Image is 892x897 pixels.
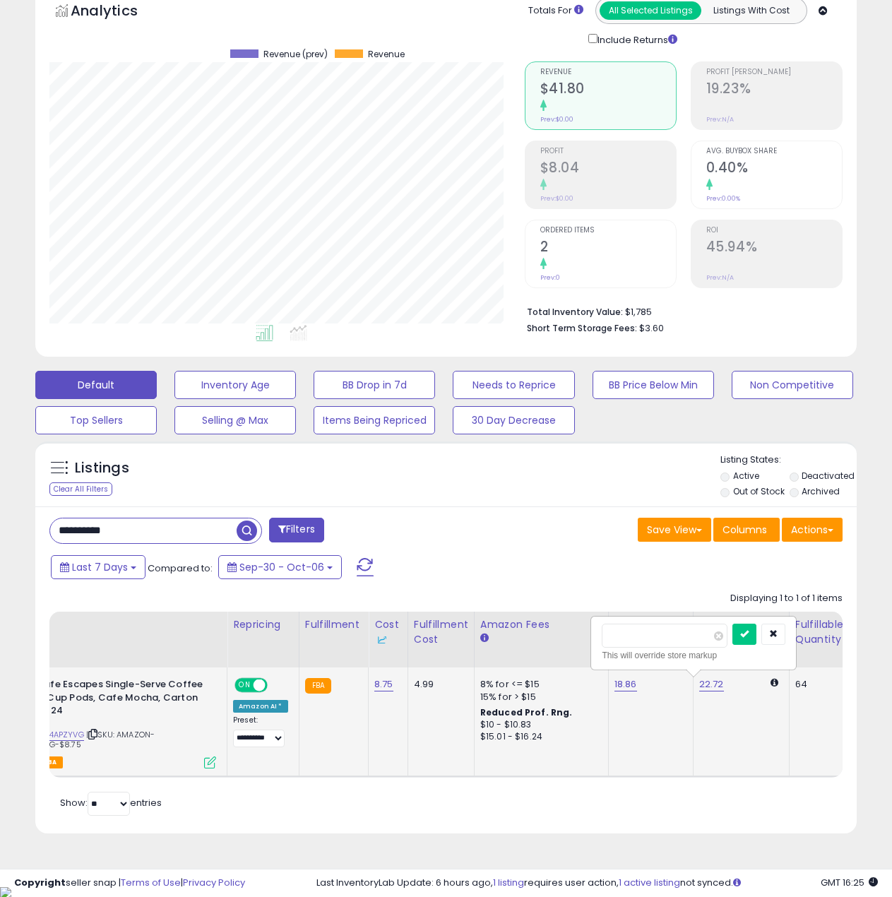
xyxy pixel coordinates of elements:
[720,453,857,467] p: Listing States:
[174,371,296,399] button: Inventory Age
[414,617,468,647] div: Fulfillment Cost
[706,273,734,282] small: Prev: N/A
[730,592,843,605] div: Displaying 1 to 1 of 1 items
[527,302,832,319] li: $1,785
[49,482,112,496] div: Clear All Filters
[540,273,560,282] small: Prev: 0
[782,518,843,542] button: Actions
[60,796,162,809] span: Show: entries
[802,485,840,497] label: Archived
[374,617,402,647] div: Cost
[480,691,597,703] div: 15% for > $15
[269,518,324,542] button: Filters
[540,194,573,203] small: Prev: $0.00
[4,678,216,767] div: ASIN:
[316,877,878,890] div: Last InventoryLab Update: 6 hours ago, requires user action, not synced.
[795,617,844,647] div: Fulfillable Quantity
[527,306,623,318] b: Total Inventory Value:
[699,677,724,691] a: 22.72
[314,406,435,434] button: Items Being Repriced
[706,227,842,234] span: ROI
[528,4,583,18] div: Totals For
[706,160,842,179] h2: 0.40%
[480,617,602,632] div: Amazon Fees
[493,876,524,889] a: 1 listing
[148,562,213,575] span: Compared to:
[480,706,573,718] b: Reduced Prof. Rng.
[638,518,711,542] button: Save View
[614,677,637,691] a: 18.86
[540,81,676,100] h2: $41.80
[713,518,780,542] button: Columns
[619,876,680,889] a: 1 active listing
[480,719,597,731] div: $10 - $10.83
[51,555,145,579] button: Last 7 Days
[14,876,66,889] strong: Copyright
[706,69,842,76] span: Profit [PERSON_NAME]
[453,371,574,399] button: Needs to Reprice
[236,679,254,691] span: ON
[540,148,676,155] span: Profit
[706,148,842,155] span: Avg. Buybox Share
[480,731,597,743] div: $15.01 - $16.24
[72,560,128,574] span: Last 7 Days
[266,679,288,691] span: OFF
[602,648,785,663] div: This will override store markup
[71,1,165,24] h5: Analytics
[374,677,393,691] a: 8.75
[540,115,573,124] small: Prev: $0.00
[593,371,714,399] button: BB Price Below Min
[233,700,288,713] div: Amazon AI *
[233,617,293,632] div: Repricing
[263,49,328,59] span: Revenue (prev)
[732,371,853,399] button: Non Competitive
[35,406,157,434] button: Top Sellers
[305,678,331,694] small: FBA
[706,115,734,124] small: Prev: N/A
[733,470,759,482] label: Active
[578,31,694,47] div: Include Returns
[414,678,463,691] div: 4.99
[4,729,155,750] span: | SKU: AMAZON-B004APZYVG-$8.75
[33,729,84,741] a: B004APZYVG
[480,678,597,691] div: 8% for <= $15
[639,321,664,335] span: $3.60
[733,485,785,497] label: Out of Stock
[305,617,362,632] div: Fulfillment
[218,555,342,579] button: Sep-30 - Oct-06
[540,160,676,179] h2: $8.04
[314,371,435,399] button: BB Drop in 7d
[239,560,324,574] span: Sep-30 - Oct-06
[35,371,157,399] button: Default
[480,632,489,645] small: Amazon Fees.
[540,69,676,76] span: Revenue
[368,49,405,59] span: Revenue
[1,617,221,632] div: Title
[453,406,574,434] button: 30 Day Decrease
[706,81,842,100] h2: 19.23%
[233,715,288,747] div: Preset:
[121,876,181,889] a: Terms of Use
[374,632,402,647] div: Some or all of the values in this column are provided from Inventory Lab.
[795,678,839,691] div: 64
[174,406,296,434] button: Selling @ Max
[183,876,245,889] a: Privacy Policy
[374,633,388,647] img: InventoryLab Logo
[706,239,842,258] h2: 45.94%
[722,523,767,537] span: Columns
[706,194,740,203] small: Prev: 0.00%
[75,458,129,478] h5: Listings
[36,678,208,721] b: Cafe Escapes Single-Serve Coffee K-Cup Pods, Cafe Mocha, Carton Of 24
[14,877,245,890] div: seller snap | |
[540,239,676,258] h2: 2
[527,322,637,334] b: Short Term Storage Fees:
[600,1,701,20] button: All Selected Listings
[701,1,802,20] button: Listings With Cost
[39,756,63,768] span: FBA
[821,876,878,889] span: 2025-10-14 16:25 GMT
[540,227,676,234] span: Ordered Items
[802,470,855,482] label: Deactivated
